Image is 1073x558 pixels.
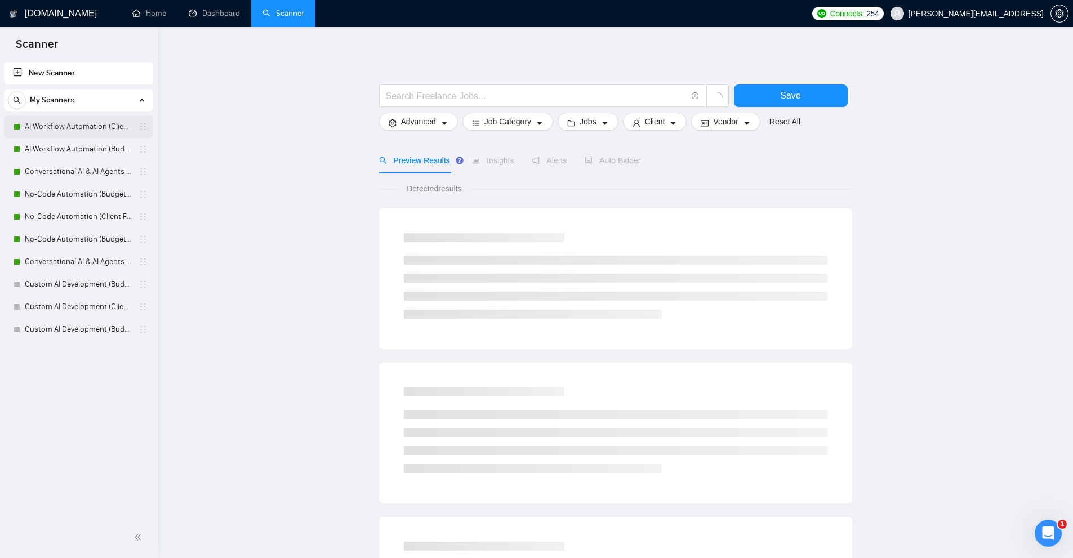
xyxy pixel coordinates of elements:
span: robot [585,157,593,164]
span: bars [472,119,480,127]
span: Connects: [830,7,864,20]
a: New Scanner [13,62,144,84]
a: Custom AI Development (Budget Filters) [25,318,132,341]
span: Job Category [484,115,531,128]
img: upwork-logo.png [817,9,826,18]
span: folder [567,119,575,127]
span: user [633,119,640,127]
a: Conversational AI & AI Agents (Client Filters) [25,160,132,183]
a: No-Code Automation (Client Filters) [25,206,132,228]
span: holder [139,145,148,154]
a: AI Workflow Automation (Budget Filters) [25,138,132,160]
span: holder [139,167,148,176]
span: caret-down [743,119,751,127]
span: Client [645,115,665,128]
span: double-left [134,532,145,543]
span: info-circle [692,92,699,100]
span: search [379,157,387,164]
span: 254 [866,7,879,20]
span: holder [139,302,148,311]
button: setting [1050,5,1068,23]
span: search [8,96,25,104]
img: logo [10,5,17,23]
span: caret-down [601,119,609,127]
a: Conversational AI & AI Agents (Budget Filters) [25,251,132,273]
span: idcard [701,119,709,127]
span: holder [139,325,148,334]
span: area-chart [472,157,480,164]
span: Jobs [580,115,596,128]
span: caret-down [536,119,544,127]
a: No-Code Automation (Budget Filters W4, Aug) [25,228,132,251]
span: holder [139,122,148,131]
button: userClientcaret-down [623,113,687,131]
a: dashboardDashboard [189,8,240,18]
span: Detected results [399,182,469,195]
span: My Scanners [30,89,74,111]
button: settingAdvancedcaret-down [379,113,458,131]
span: loading [713,92,723,102]
span: caret-down [440,119,448,127]
span: holder [139,190,148,199]
span: Advanced [401,115,436,128]
span: Scanner [7,36,67,60]
li: New Scanner [4,62,153,84]
button: folderJobscaret-down [558,113,618,131]
span: holder [139,280,148,289]
span: holder [139,235,148,244]
span: caret-down [669,119,677,127]
span: Vendor [713,115,738,128]
a: AI Workflow Automation (Client Filters) [25,115,132,138]
span: Auto Bidder [585,156,640,165]
button: search [8,91,26,109]
a: No-Code Automation (Budget Filters) [25,183,132,206]
span: notification [532,157,540,164]
a: Custom AI Development (Client Filters) [25,296,132,318]
a: Custom AI Development (Budget Filter) [25,273,132,296]
span: Save [780,88,800,102]
button: idcardVendorcaret-down [691,113,760,131]
span: Alerts [532,156,567,165]
input: Search Freelance Jobs... [386,89,687,103]
span: setting [389,119,397,127]
span: user [893,10,901,17]
span: holder [139,257,148,266]
span: Preview Results [379,156,455,165]
span: Insights [472,156,514,165]
span: 1 [1058,520,1067,529]
a: homeHome [132,8,166,18]
button: barsJob Categorycaret-down [462,113,553,131]
li: My Scanners [4,89,153,341]
span: setting [1051,9,1068,18]
a: searchScanner [262,8,304,18]
span: holder [139,212,148,221]
div: Tooltip anchor [455,155,465,166]
iframe: Intercom live chat [1035,520,1062,547]
button: Save [734,84,848,107]
a: Reset All [769,115,800,128]
a: setting [1050,9,1068,18]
